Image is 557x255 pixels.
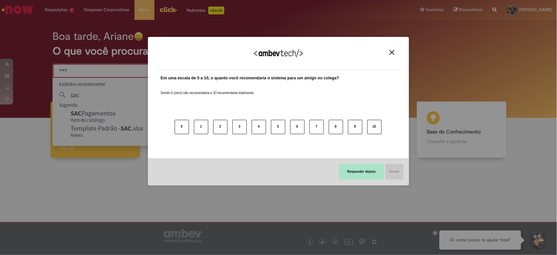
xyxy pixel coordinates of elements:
button: Close [388,50,396,55]
button: 6 [290,120,305,134]
label: Sendo 0 (zero) não recomendaria e 10 recomendaria totalmente. [161,83,255,95]
button: 3 [232,120,247,134]
label: Em uma escala de 0 a 10, o quanto você recomendaria o sistema para um amigo ou colega? [161,75,339,81]
button: 1 [194,120,208,134]
button: 9 [348,120,362,134]
button: Responder depois [339,164,384,180]
button: 5 [271,120,285,134]
button: 7 [310,120,324,134]
img: Close [390,50,394,55]
button: 10 [367,120,382,134]
button: 2 [213,120,228,134]
button: 4 [252,120,266,134]
button: 8 [329,120,343,134]
button: 0 [175,120,189,134]
img: Logo Ambevtech [254,49,303,57]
